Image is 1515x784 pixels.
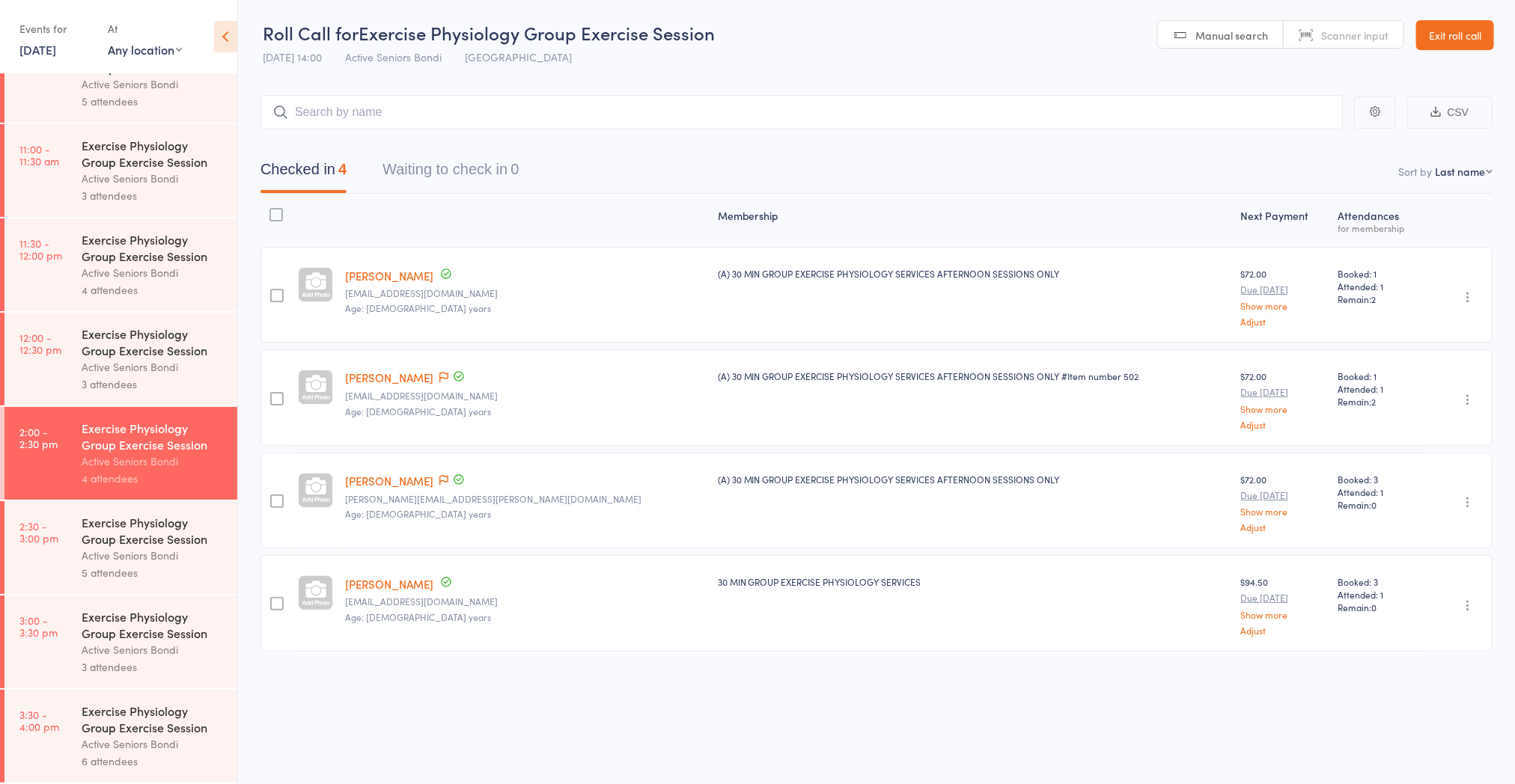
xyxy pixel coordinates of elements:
a: Show more [1241,610,1326,619]
small: Due [DATE] [1241,592,1326,603]
button: CSV [1407,97,1493,129]
small: Due [DATE] [1241,284,1326,295]
button: Checked in4 [260,153,347,193]
div: 3 attendees [82,376,225,393]
div: $94.50 [1241,575,1326,634]
span: Remain: [1338,293,1421,305]
span: Attended: 1 [1338,382,1421,395]
div: Active Seniors Bondi [82,641,225,658]
div: 4 [338,161,347,177]
time: 11:00 - 11:30 am [19,143,59,167]
div: Exercise Physiology Group Exercise Session [82,325,225,358]
a: 11:30 -12:00 pmExercise Physiology Group Exercise SessionActive Seniors Bondi4 attendees [4,218,237,311]
a: Adjust [1241,625,1326,635]
div: for membership [1338,223,1421,233]
a: Show more [1241,301,1326,310]
small: magda_lena2000@hotmail.com [345,391,705,401]
a: 3:00 -3:30 pmExercise Physiology Group Exercise SessionActive Seniors Bondi3 attendees [4,595,237,688]
span: Exercise Physiology Group Exercise Session [359,20,715,45]
span: Remain: [1338,395,1421,408]
div: Active Seniors Bondi [82,453,225,470]
div: 6 attendees [82,753,225,770]
time: 2:00 - 2:30 pm [19,426,58,450]
div: 5 attendees [82,564,225,581]
a: 11:00 -11:30 amExercise Physiology Group Exercise SessionActive Seniors Bondi3 attendees [4,124,237,217]
span: Booked: 1 [1338,370,1421,382]
a: Show more [1241,404,1326,414]
a: Adjust [1241,522,1326,532]
span: Age: [DEMOGRAPHIC_DATA] years [345,301,491,314]
div: 0 [510,161,519,177]
span: Booked: 3 [1338,575,1421,588]
span: Roll Call for [263,20,359,45]
div: $72.00 [1241,267,1326,326]
a: 2:00 -2:30 pmExercise Physiology Group Exercise SessionActive Seniors Bondi4 attendees [4,407,237,500]
div: Active Seniors Bondi [82,735,225,753]
span: 0 [1371,601,1377,613]
div: Active Seniors Bondi [82,170,225,187]
div: 5 attendees [82,93,225,110]
span: Attended: 1 [1338,588,1421,601]
div: 3 attendees [82,187,225,204]
a: [PERSON_NAME] [345,268,433,284]
div: Active Seniors Bondi [82,76,225,93]
div: (A) 30 MIN GROUP EXERCISE PHYSIOLOGY SERVICES AFTERNOON SESSIONS ONLY [718,267,1229,280]
span: Attended: 1 [1338,486,1421,498]
button: Waiting to check in0 [382,153,519,193]
div: (A) 30 MIN GROUP EXERCISE PHYSIOLOGY SERVICES AFTERNOON SESSIONS ONLY [718,473,1229,486]
span: Attended: 1 [1338,280,1421,293]
time: 2:30 - 3:00 pm [19,520,58,544]
span: Manual search [1195,28,1268,43]
span: Remain: [1338,601,1421,613]
div: Exercise Physiology Group Exercise Session [82,608,225,641]
a: 2:30 -3:00 pmExercise Physiology Group Exercise SessionActive Seniors Bondi5 attendees [4,501,237,594]
div: Any location [108,41,182,58]
div: Active Seniors Bondi [82,264,225,281]
div: Exercise Physiology Group Exercise Session [82,420,225,453]
a: Show more [1241,506,1326,516]
span: Age: [DEMOGRAPHIC_DATA] years [345,405,491,417]
span: Booked: 3 [1338,473,1421,486]
span: Scanner input [1321,28,1389,43]
div: 30 MIN GROUP EXERCISE PHYSIOLOGY SERVICES [718,575,1229,588]
div: $72.00 [1241,473,1326,532]
a: Adjust [1241,420,1326,429]
div: Exercise Physiology Group Exercise Session [82,137,225,170]
time: 11:30 - 12:00 pm [19,237,62,261]
span: 2 [1371,293,1376,305]
input: Search by name [260,95,1343,129]
a: [DATE] [19,41,56,58]
div: Exercise Physiology Group Exercise Session [82,702,225,735]
div: 4 attendees [82,470,225,487]
a: 10:30 -11:00 amExercise Physiology Group Exercise SessionActive Seniors Bondi5 attendees [4,30,237,123]
div: Exercise Physiology Group Exercise Session [82,514,225,547]
div: Events for [19,16,93,41]
a: [PERSON_NAME] [345,576,433,592]
time: 3:00 - 3:30 pm [19,614,58,638]
span: 2 [1371,395,1376,408]
div: At [108,16,182,41]
div: Next Payment [1235,200,1332,240]
span: 0 [1371,498,1377,511]
span: Active Seniors Bondi [345,49,442,64]
small: Due [DATE] [1241,490,1326,500]
div: Active Seniors Bondi [82,547,225,564]
span: Age: [DEMOGRAPHIC_DATA] years [345,507,491,520]
span: Remain: [1338,498,1421,511]
span: Booked: 1 [1338,267,1421,280]
div: 4 attendees [82,281,225,298]
a: Adjust [1241,316,1326,326]
span: Age: [DEMOGRAPHIC_DATA] years [345,610,491,623]
a: [PERSON_NAME] [345,473,433,489]
div: $72.00 [1241,370,1326,429]
small: lindajzurn@gmail.com [345,596,705,607]
div: Membership [712,200,1235,240]
small: pjdowney52@gmail.com [345,288,705,298]
label: Sort by [1398,164,1432,179]
a: 12:00 -12:30 pmExercise Physiology Group Exercise SessionActive Seniors Bondi3 attendees [4,313,237,405]
div: Exercise Physiology Group Exercise Session [82,231,225,264]
div: Atten­dances [1332,200,1427,240]
time: 12:00 - 12:30 pm [19,331,61,355]
span: [DATE] 14:00 [263,49,322,64]
div: Last name [1435,164,1485,179]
